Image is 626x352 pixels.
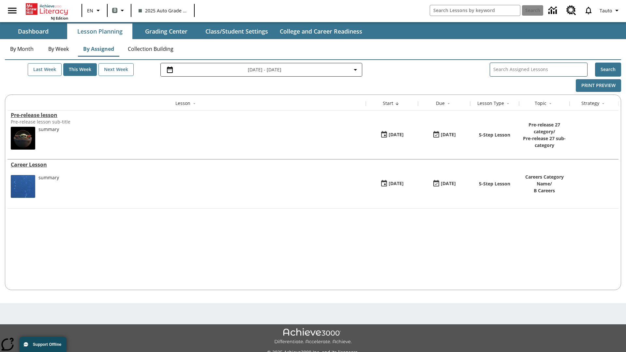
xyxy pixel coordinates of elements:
p: Pre-release 27 category / [522,121,566,135]
div: Topic [535,100,546,107]
span: Tauto [600,7,612,14]
button: By Assigned [78,41,119,57]
button: Class/Student Settings [200,23,273,39]
div: Pre-release lesson [11,111,363,119]
img: fish [11,175,35,198]
button: Sort [393,100,401,108]
button: 01/22/25: First time the lesson was available [378,129,406,141]
div: summary [38,175,59,198]
svg: Collapse Date Range Filter [351,66,359,74]
div: Due [436,100,445,107]
p: 5-Step Lesson [479,180,510,187]
button: Dashboard [1,23,66,39]
button: Lesson Planning [67,23,132,39]
span: EN [87,7,93,14]
button: 01/17/26: Last day the lesson can be accessed [430,178,458,190]
button: Support Offline [20,337,67,352]
button: Last Week [28,63,62,76]
div: Lesson [175,100,190,107]
div: [DATE] [441,180,456,188]
img: Achieve3000 Differentiate Accelerate Achieve [274,328,352,345]
button: Collection Building [123,41,179,57]
p: Careers Category Name / [522,173,566,187]
div: summary [38,127,59,132]
a: Notifications [580,2,597,19]
div: Start [383,100,393,107]
div: Strategy [581,100,599,107]
button: College and Career Readiness [275,23,367,39]
button: By Month [5,41,39,57]
button: Sort [504,100,512,108]
button: Sort [546,100,554,108]
div: [DATE] [389,180,404,188]
span: [DATE] - [DATE] [248,66,281,73]
button: Sort [445,100,453,108]
a: Career Lesson, Lessons [11,161,363,168]
div: Career Lesson [11,161,363,168]
div: summary [38,175,59,181]
span: Support Offline [33,342,61,347]
div: Pre-release lesson sub-title [11,119,109,125]
a: Pre-release lesson, Lessons [11,111,363,119]
button: By Week [42,41,75,57]
button: Language: EN, Select a language [84,5,105,16]
a: Home [26,3,68,16]
span: 2025 Auto Grade 1 B [139,7,187,14]
p: B Careers [522,187,566,194]
input: search field [430,5,520,16]
button: 01/13/25: First time the lesson was available [378,178,406,190]
button: Next Week [98,63,134,76]
input: Search Assigned Lessons [493,65,587,74]
div: [DATE] [441,131,456,139]
button: Grading Center [134,23,199,39]
p: Pre-release 27 sub-category [522,135,566,149]
button: Boost Class color is gray green. Change class color [110,5,129,16]
img: hero alt text [11,127,35,150]
button: 01/25/26: Last day the lesson can be accessed [430,129,458,141]
a: Data Center [544,2,562,20]
div: [DATE] [389,131,404,139]
button: Print Preview [576,79,621,92]
button: Sort [599,100,607,108]
div: summary [38,127,59,150]
div: Home [26,2,68,21]
span: B [113,6,116,14]
button: Profile/Settings [597,5,623,16]
button: Open side menu [3,1,22,20]
button: This Week [63,63,97,76]
p: 5-Step Lesson [479,131,510,138]
button: Sort [190,100,198,108]
span: NJ Edition [51,16,68,21]
button: Search [595,63,621,77]
div: Lesson Type [477,100,504,107]
a: Resource Center, Will open in new tab [562,2,580,19]
button: Select the date range menu item [163,66,359,74]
